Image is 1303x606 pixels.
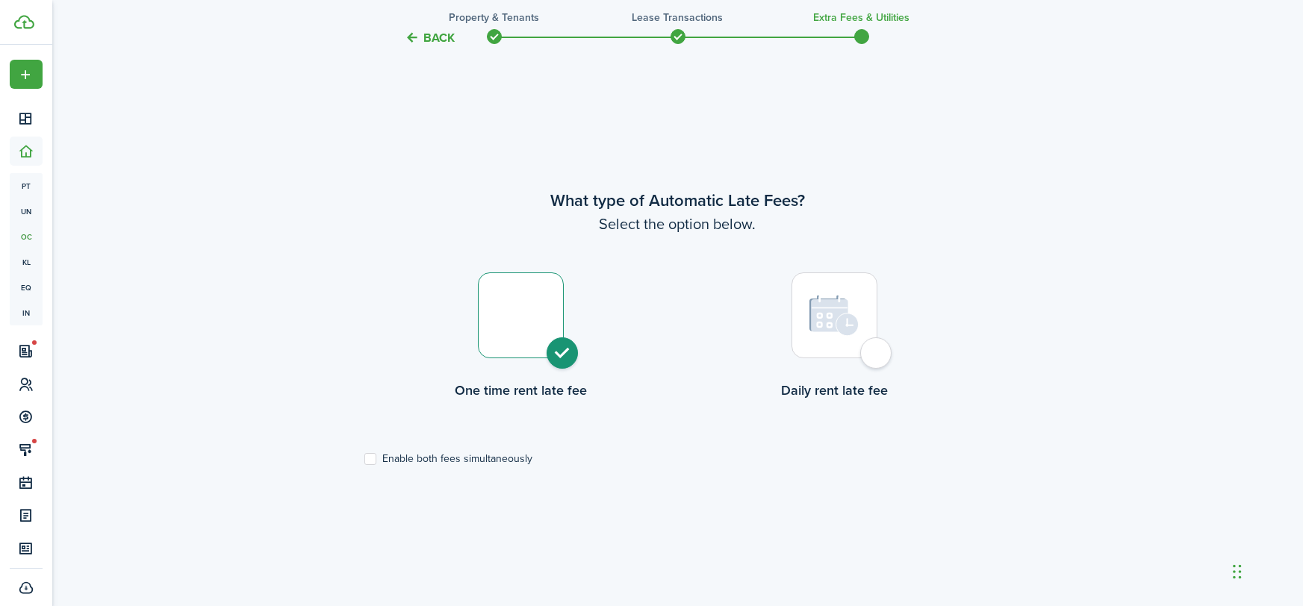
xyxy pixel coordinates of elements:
[364,381,678,400] control-radio-card-title: One time rent late fee
[10,249,43,275] a: kl
[14,15,34,29] img: TenantCloud
[10,173,43,199] a: pt
[10,60,43,89] button: Open menu
[809,295,859,337] img: Daily rent late fee
[10,275,43,300] a: eq
[10,300,43,325] a: in
[10,199,43,224] a: un
[632,10,724,25] h3: Lease Transactions
[364,213,992,235] wizard-step-header-description: Select the option below.
[678,381,992,400] control-radio-card-title: Daily rent late fee
[1228,534,1303,606] iframe: Chat Widget
[1233,549,1242,594] div: Drag
[364,188,992,213] wizard-step-header-title: What type of Automatic Late Fees?
[10,224,43,249] a: oc
[449,10,539,25] h3: Property & Tenants
[364,453,533,465] label: Enable both fees simultaneously
[405,30,455,46] button: Back
[497,296,546,336] img: One time rent late fee
[813,10,909,25] h3: Extra fees & Utilities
